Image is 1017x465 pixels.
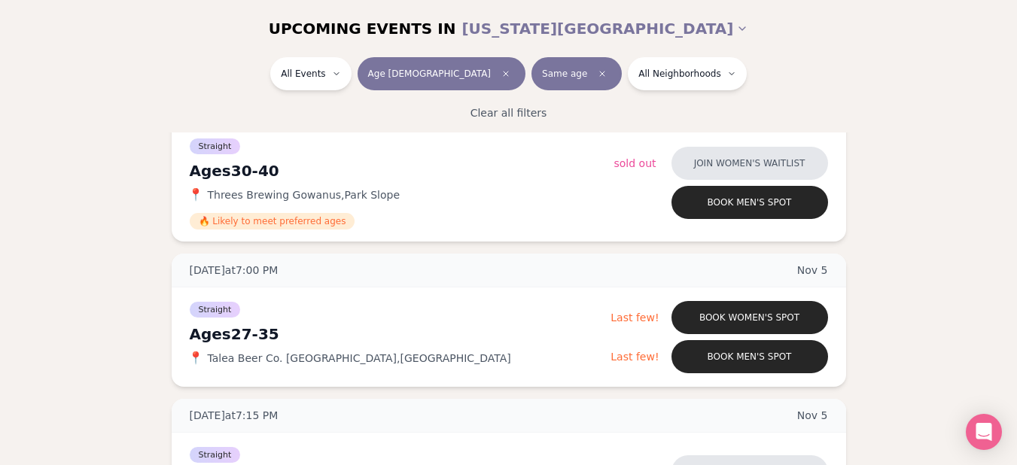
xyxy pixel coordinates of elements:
[358,57,525,90] button: Age [DEMOGRAPHIC_DATA]Clear age
[611,351,659,363] span: Last few!
[270,57,351,90] button: All Events
[531,57,622,90] button: Same ageClear preference
[208,351,511,366] span: Talea Beer Co. [GEOGRAPHIC_DATA] , [GEOGRAPHIC_DATA]
[966,414,1002,450] div: Open Intercom Messenger
[368,68,491,80] span: Age [DEMOGRAPHIC_DATA]
[611,312,659,324] span: Last few!
[190,447,241,463] span: Straight
[797,263,828,278] span: Nov 5
[190,352,202,364] span: 📍
[614,157,656,169] span: Sold Out
[190,408,279,423] span: [DATE] at 7:15 PM
[190,213,355,229] span: 🔥 Likely to meet preferred ages
[638,68,720,80] span: All Neighborhoods
[208,187,400,202] span: Threes Brewing Gowanus , Park Slope
[542,68,587,80] span: Same age
[190,263,279,278] span: [DATE] at 7:00 PM
[593,65,611,83] span: Clear preference
[628,57,746,90] button: All Neighborhoods
[461,12,748,45] button: [US_STATE][GEOGRAPHIC_DATA]
[281,68,325,80] span: All Events
[269,18,456,39] span: UPCOMING EVENTS IN
[671,147,828,180] button: Join women's waitlist
[190,138,241,154] span: Straight
[797,408,828,423] span: Nov 5
[190,302,241,318] span: Straight
[190,189,202,201] span: 📍
[497,65,515,83] span: Clear age
[671,340,828,373] button: Book men's spot
[461,96,556,129] button: Clear all filters
[671,186,828,219] button: Book men's spot
[190,324,611,345] div: Ages 27-35
[671,301,828,334] button: Book women's spot
[190,160,614,181] div: Ages 30-40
